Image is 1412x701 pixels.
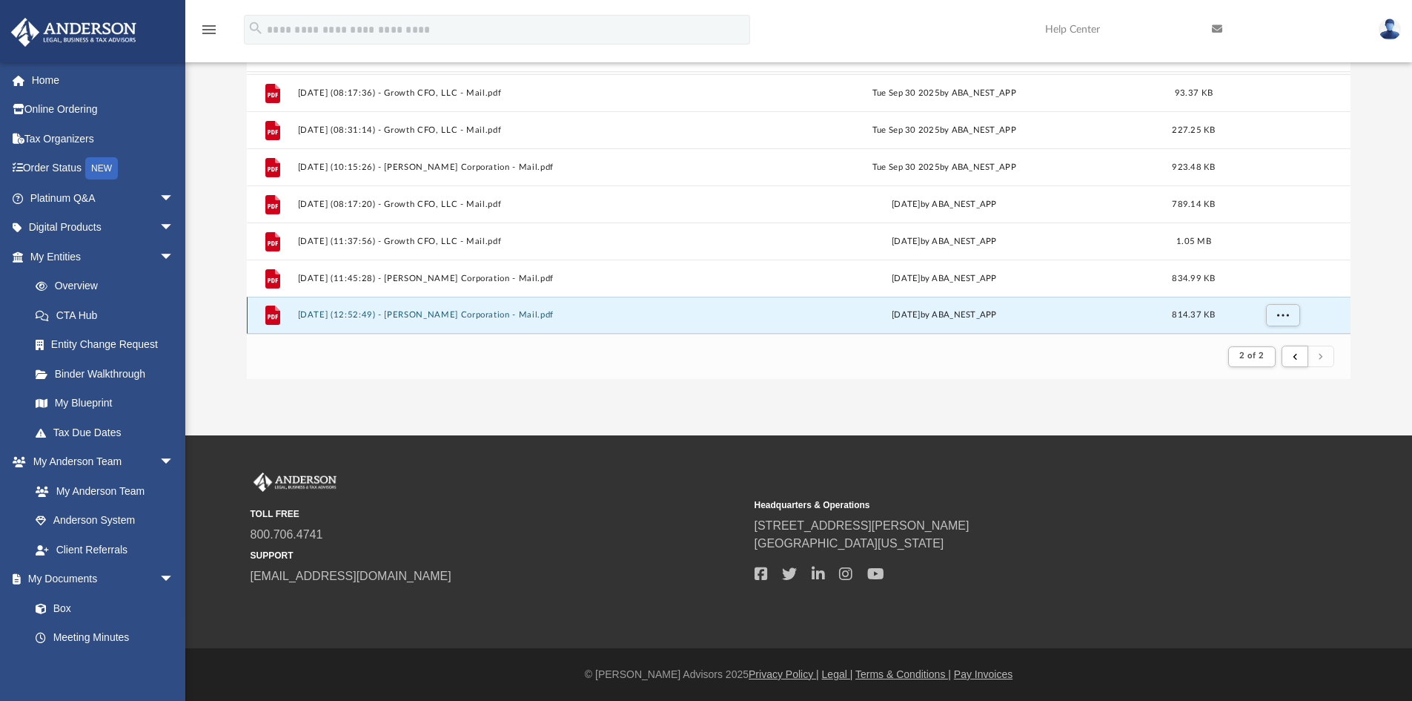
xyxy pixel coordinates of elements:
span: 814.37 KB [1172,311,1215,319]
button: [DATE] (12:52:49) - [PERSON_NAME] Corporation - Mail.pdf [297,310,724,320]
div: by ABA_NEST_APP [731,309,1158,322]
span: 834.99 KB [1172,274,1215,282]
a: 800.706.4741 [251,528,323,541]
div: Tue Sep 30 2025 by ABA_NEST_APP [731,123,1158,136]
span: 789.14 KB [1172,200,1215,208]
span: [DATE] [892,237,921,245]
a: Terms & Conditions | [855,668,951,680]
small: TOLL FREE [251,507,744,521]
small: Headquarters & Operations [755,498,1248,512]
a: Tax Organizers [10,124,196,154]
a: Digital Productsarrow_drop_down [10,213,196,243]
span: 2 of 2 [1239,352,1264,360]
a: Legal | [822,668,853,680]
div: Tue Sep 30 2025 by ABA_NEST_APP [731,160,1158,174]
span: 1.05 MB [1176,237,1211,245]
a: My Anderson Teamarrow_drop_down [10,447,189,477]
a: CTA Hub [21,300,196,330]
a: Meeting Minutes [21,623,189,653]
div: by ABA_NEST_APP [731,234,1158,248]
a: Privacy Policy | [749,668,819,680]
button: [DATE] (10:15:26) - [PERSON_NAME] Corporation - Mail.pdf [297,162,724,172]
small: SUPPORT [251,549,744,562]
a: My Blueprint [21,389,189,418]
a: My Entitiesarrow_drop_down [10,242,196,271]
div: NEW [85,157,118,180]
a: menu [200,28,218,39]
span: arrow_drop_down [159,183,189,214]
div: grid [247,72,1351,334]
button: 2 of 2 [1228,346,1275,367]
div: [DATE] by ABA_NEST_APP [731,197,1158,211]
img: Anderson Advisors Platinum Portal [251,473,339,492]
div: by ABA_NEST_APP [731,271,1158,285]
a: Anderson System [21,506,189,536]
a: My Anderson Team [21,476,182,506]
button: [DATE] (08:31:14) - Growth CFO, LLC - Mail.pdf [297,125,724,135]
a: Pay Invoices [954,668,1012,680]
a: [GEOGRAPHIC_DATA][US_STATE] [755,537,944,550]
a: Home [10,65,196,95]
span: 227.25 KB [1172,125,1215,134]
a: [STREET_ADDRESS][PERSON_NAME] [755,519,969,532]
span: 93.37 KB [1175,88,1213,96]
img: Anderson Advisors Platinum Portal [7,18,141,47]
span: arrow_drop_down [159,213,189,243]
a: Binder Walkthrough [21,359,196,389]
span: [DATE] [892,274,921,282]
button: More options [1265,304,1299,326]
button: [DATE] (11:45:28) - [PERSON_NAME] Corporation - Mail.pdf [297,274,724,283]
a: Entity Change Request [21,330,196,360]
span: arrow_drop_down [159,447,189,478]
a: Overview [21,271,196,301]
a: Box [21,593,182,623]
button: [DATE] (08:17:20) - Growth CFO, LLC - Mail.pdf [297,200,724,209]
i: search [248,20,264,36]
span: arrow_drop_down [159,565,189,595]
i: menu [200,21,218,39]
a: Order StatusNEW [10,154,196,184]
img: User Pic [1379,19,1401,40]
a: Tax Due Dates [21,418,196,447]
div: © [PERSON_NAME] Advisors 2025 [185,667,1412,682]
div: Tue Sep 30 2025 by ABA_NEST_APP [731,86,1158,99]
span: [DATE] [892,311,921,319]
button: [DATE] (11:37:56) - Growth CFO, LLC - Mail.pdf [297,237,724,246]
a: Platinum Q&Aarrow_drop_down [10,183,196,213]
span: arrow_drop_down [159,242,189,272]
a: My Documentsarrow_drop_down [10,565,189,594]
a: [EMAIL_ADDRESS][DOMAIN_NAME] [251,570,451,582]
a: Online Ordering [10,95,196,125]
a: Client Referrals [21,535,189,565]
span: 923.48 KB [1172,162,1215,171]
button: [DATE] (08:17:36) - Growth CFO, LLC - Mail.pdf [297,88,724,98]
